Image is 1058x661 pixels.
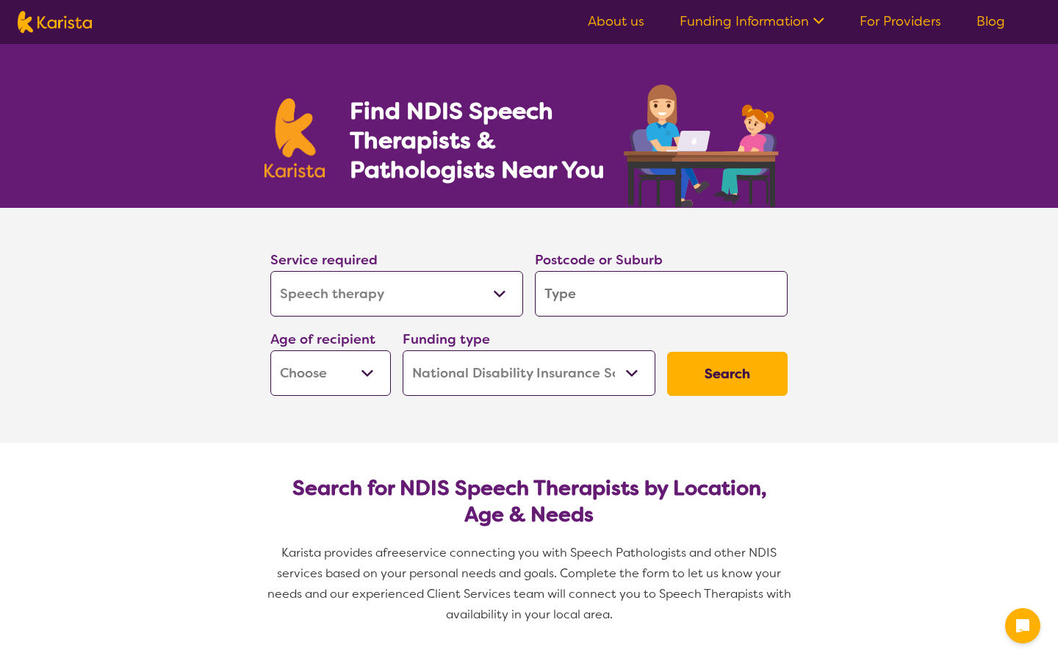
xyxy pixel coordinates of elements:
label: Age of recipient [270,330,375,348]
a: About us [588,12,644,30]
h1: Find NDIS Speech Therapists & Pathologists Near You [350,96,622,184]
a: For Providers [860,12,941,30]
button: Search [667,352,788,396]
img: speech-therapy [612,79,794,208]
span: free [383,545,406,560]
a: Blog [976,12,1005,30]
span: service connecting you with Speech Pathologists and other NDIS services based on your personal ne... [267,545,794,622]
span: Karista provides a [281,545,383,560]
img: Karista logo [18,11,92,33]
input: Type [535,271,788,317]
label: Funding type [403,330,490,348]
img: Karista logo [264,98,325,178]
label: Postcode or Suburb [535,251,663,269]
label: Service required [270,251,378,269]
h2: Search for NDIS Speech Therapists by Location, Age & Needs [282,475,776,528]
a: Funding Information [680,12,824,30]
